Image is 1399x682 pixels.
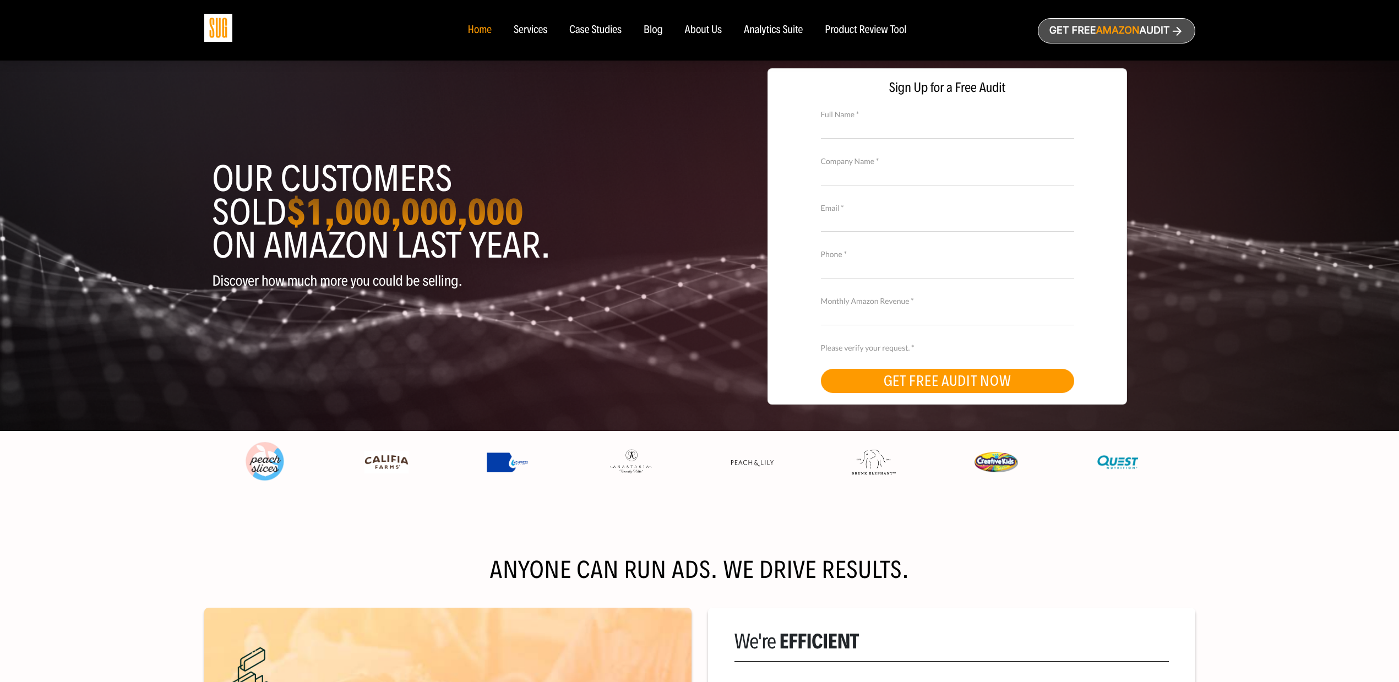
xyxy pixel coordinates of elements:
h1: Our customers sold on Amazon last year. [213,162,692,262]
a: Home [467,24,491,36]
img: Quest Nutriton [1096,451,1140,474]
a: Services [514,24,547,36]
img: Califia Farms [364,451,409,474]
span: Amazon [1096,25,1139,36]
img: Peach & Lily [730,459,774,467]
h5: We're [734,630,1169,662]
h2: Anyone can run ads. We drive results. [204,559,1195,581]
img: Express Water [487,452,531,472]
input: Email * [821,212,1074,232]
a: Get freeAmazonAudit [1038,18,1195,43]
label: Company Name * [821,155,1074,167]
img: Peach Slices [243,440,287,484]
strong: $1,000,000,000 [286,189,523,234]
img: Creative Kids [974,452,1018,472]
label: Full Name * [821,108,1074,121]
img: Anastasia Beverly Hills [608,449,652,475]
span: Efficient [779,628,858,654]
img: Sug [204,14,232,42]
input: Monthly Amazon Revenue * [821,306,1074,325]
input: Contact Number * [821,259,1074,279]
input: Full Name * [821,119,1074,138]
label: Please verify your request. * [821,342,1074,354]
a: Analytics Suite [744,24,803,36]
a: About Us [685,24,722,36]
button: GET FREE AUDIT NOW [821,369,1074,393]
label: Phone * [821,248,1074,260]
label: Email * [821,202,1074,214]
label: Monthly Amazon Revenue * [821,295,1074,307]
img: Drunk Elephant [852,450,896,475]
a: Case Studies [569,24,622,36]
a: Product Review Tool [825,24,906,36]
a: Blog [644,24,663,36]
input: Company Name * [821,166,1074,185]
span: Sign Up for a Free Audit [779,80,1115,96]
p: Discover how much more you could be selling. [213,273,692,289]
